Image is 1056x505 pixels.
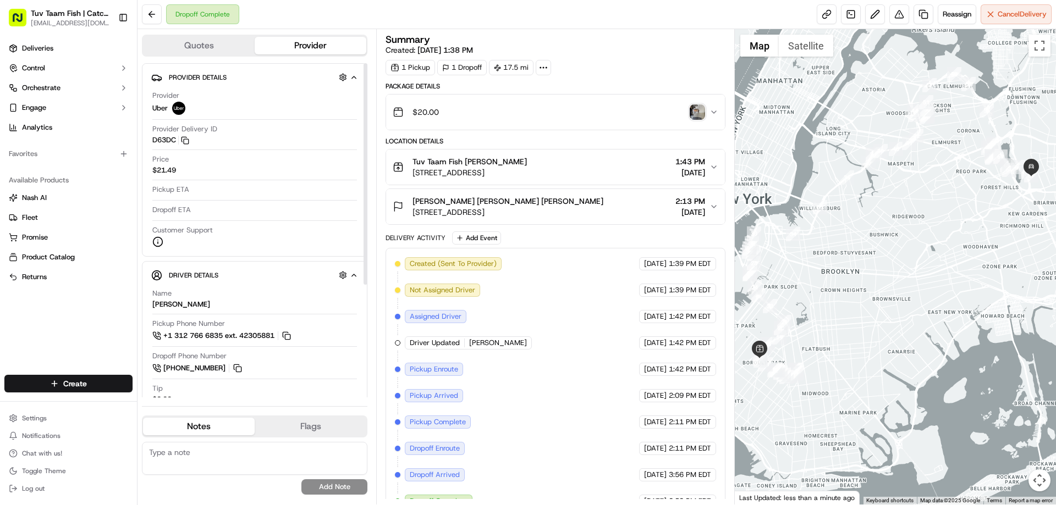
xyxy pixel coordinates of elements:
[22,123,52,132] span: Analytics
[4,119,133,136] a: Analytics
[437,60,487,75] div: 1 Dropoff
[785,369,800,383] div: 5
[743,267,757,281] div: 26
[4,59,133,77] button: Control
[4,40,133,57] a: Deliveries
[410,285,475,295] span: Not Assigned Driver
[1019,165,1033,179] div: 66
[413,167,527,178] span: [STREET_ADDRESS]
[908,108,922,122] div: 43
[151,68,358,86] button: Provider Details
[4,463,133,479] button: Toggle Theme
[735,491,860,504] div: Last Updated: less than a minute ago
[386,189,724,224] button: [PERSON_NAME] [PERSON_NAME] [PERSON_NAME][STREET_ADDRESS]2:13 PM[DATE]
[644,259,667,269] span: [DATE]
[152,103,168,113] span: Uber
[985,151,999,165] div: 61
[152,330,293,342] button: +1 312 766 6835 ext. 42305881
[742,245,756,259] div: 30
[981,141,996,155] div: 58
[169,73,227,82] span: Provider Details
[386,149,724,185] button: Tuv Taam Fish [PERSON_NAME][STREET_ADDRESS]1:43 PM[DATE]
[9,272,128,282] a: Returns
[985,149,999,164] div: 60
[908,104,922,118] div: 44
[980,103,994,118] div: 55
[413,207,603,218] span: [STREET_ADDRESS]
[417,45,473,55] span: [DATE] 1:38 PM
[386,60,435,75] div: 1 Pickup
[152,362,244,374] a: [PHONE_NUMBER]
[738,490,774,504] img: Google
[743,266,757,280] div: 27
[410,259,497,269] span: Created (Sent To Provider)
[919,104,933,118] div: 45
[866,147,880,162] div: 38
[413,196,603,207] span: [PERSON_NAME] [PERSON_NAME] [PERSON_NAME]
[644,470,667,480] span: [DATE]
[1009,497,1053,503] a: Report a map error
[669,338,711,348] span: 1:42 PM EDT
[889,142,903,156] div: 40
[669,443,711,453] span: 2:11 PM EDT
[743,267,757,281] div: 25
[986,136,1000,151] div: 56
[4,375,133,392] button: Create
[4,248,133,266] button: Product Catalog
[909,129,923,143] div: 42
[644,312,667,321] span: [DATE]
[920,110,934,124] div: 48
[22,414,47,423] span: Settings
[981,4,1052,24] button: CancelDelivery
[4,410,133,426] button: Settings
[757,340,772,354] div: 17
[152,395,172,404] div: $0.00
[1011,160,1025,174] div: 65
[1000,158,1014,173] div: 63
[669,312,711,321] span: 1:42 PM EDT
[747,256,761,270] div: 28
[31,19,109,27] button: [EMAIL_ADDRESS][DOMAIN_NAME]
[1028,35,1050,57] button: Toggle fullscreen view
[738,490,774,504] a: Open this area in Google Maps (opens a new window)
[163,331,274,341] span: +1 312 766 6835 ext. 42305881
[669,417,711,427] span: 2:11 PM EDT
[1002,163,1016,177] div: 64
[152,91,179,101] span: Provider
[771,363,785,378] div: 9
[998,9,1047,19] span: Cancel Delivery
[866,497,914,504] button: Keyboard shortcuts
[922,78,937,92] div: 52
[9,193,128,203] a: Nash AI
[489,60,533,75] div: 17.5 mi
[1028,469,1050,491] button: Map camera controls
[943,9,971,19] span: Reassign
[947,67,961,81] div: 53
[9,232,128,242] a: Promise
[983,138,997,153] div: 57
[169,271,218,280] span: Driver Details
[779,35,833,57] button: Show satellite imagery
[410,417,466,427] span: Pickup Complete
[22,63,45,73] span: Control
[152,135,189,145] button: D63DC
[987,497,1002,503] a: Terms (opens in new tab)
[902,136,916,150] div: 41
[767,363,782,378] div: 12
[786,227,800,241] div: 34
[22,232,48,242] span: Promise
[675,207,705,218] span: [DATE]
[938,4,976,24] button: Reassign
[152,351,227,361] span: Dropoff Phone Number
[31,8,109,19] button: Tuv Taam Fish | Catch & Co.
[789,367,803,381] div: 1
[410,391,458,401] span: Pickup Arrived
[772,330,787,345] div: 19
[152,225,213,235] span: Customer Support
[752,351,767,365] div: 15
[22,449,62,458] span: Chat with us!
[690,104,705,120] img: photo_proof_of_delivery image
